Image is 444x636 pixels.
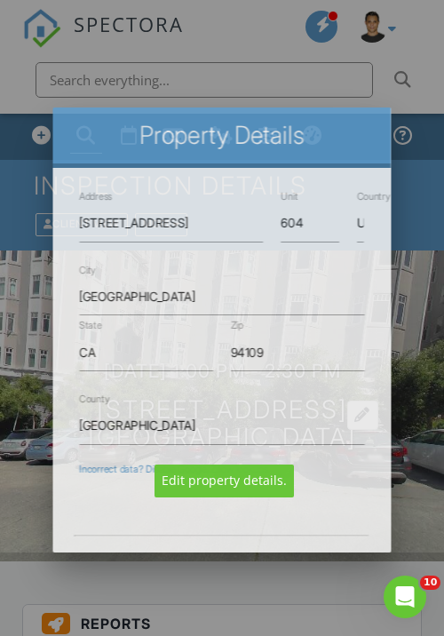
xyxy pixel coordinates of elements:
label: State [79,320,102,332]
label: Country [357,190,391,203]
div: Incorrect data? Disable Google/Zillow lookups. [79,463,364,475]
label: County [79,393,109,405]
span: 10 [420,576,440,590]
label: Address [79,190,112,203]
h2: Property Details [65,120,379,151]
label: Zip [231,320,243,332]
label: Unit [281,190,298,203]
label: City [79,264,96,276]
iframe: Intercom live chat [384,576,426,618]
